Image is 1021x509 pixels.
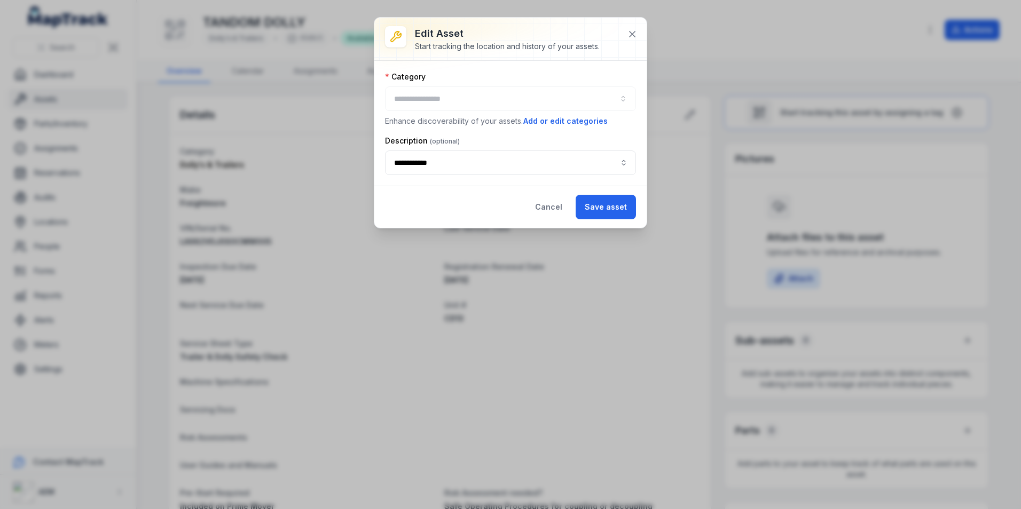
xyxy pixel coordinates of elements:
button: Add or edit categories [523,115,608,127]
div: Start tracking the location and history of your assets. [415,41,600,52]
p: Enhance discoverability of your assets. [385,115,636,127]
button: Save asset [576,195,636,219]
label: Category [385,71,426,82]
label: Description [385,136,460,146]
h3: Edit asset [415,26,600,41]
input: asset-edit:description-label [385,150,636,175]
button: Cancel [526,195,571,219]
